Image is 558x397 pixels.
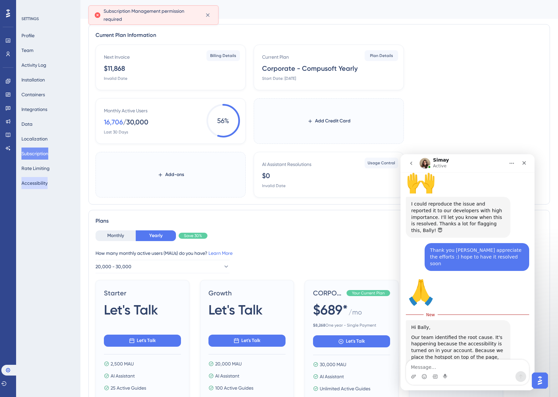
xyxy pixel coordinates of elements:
div: Our team identified the root cause. It's happening because the accessibility is turned on in your... [11,180,105,246]
span: AI Assistant [320,373,344,381]
button: Start recording [43,220,48,225]
span: $689* [313,300,348,319]
div: SETTINGS [21,16,76,21]
div: Current Plan [262,53,289,61]
span: Let's Talk [137,337,156,345]
button: Send a message… [115,217,126,228]
div: Monthly Active Users [104,107,147,115]
span: Plan Details [370,53,393,58]
button: Subscription [21,148,48,160]
span: Subscription Management permission required [104,7,200,23]
button: Let's Talk [313,335,390,347]
button: Let's Talk [208,335,286,347]
span: Your Current Plan [352,290,385,296]
b: $ 8,268 [313,323,325,328]
span: 25 Active Guides [111,384,146,392]
button: Rate Limiting [21,162,50,174]
div: Last 30 Days [104,129,128,135]
span: Billing Details [210,53,236,58]
span: / mo [349,307,362,320]
button: Emoji picker [21,220,26,225]
div: $11,868 [104,64,125,73]
span: Growth [208,288,286,298]
div: Hi Bally, [11,170,105,177]
div: Invalid Date [104,76,127,81]
span: One year - Single Payment [313,323,390,328]
span: Add-ons [165,171,184,179]
button: 20,000 - 30,000 [96,260,230,273]
span: AI Assistant [215,372,239,380]
div: Start Date: [DATE] [262,76,296,81]
span: Let's Talk [346,337,365,345]
button: Monthly [96,230,136,241]
span: Starter [104,288,181,298]
button: Add Credit Card [297,115,361,127]
button: Profile [21,30,35,42]
button: Upload attachment [10,220,16,225]
span: Let's Talk [104,300,158,319]
div: Corporate - Compusoft Yearly [262,64,358,73]
span: Usage Control [368,160,395,166]
div: 16,706 [104,117,123,127]
div: AI Assistant Resolutions [262,160,311,168]
button: Team [21,44,34,56]
button: Data [21,118,33,130]
iframe: Intercom live chat [400,154,535,390]
div: Subscription [88,5,533,14]
button: Installation [21,74,45,86]
span: Let's Talk [208,300,263,319]
button: Add-ons [147,169,195,181]
span: 56 % [206,104,240,137]
div: / 30,000 [123,117,148,127]
div: Plans [96,217,543,225]
div: Hi Bally,Our team identified the root cause. It's happening because the accessibility is turned o... [5,166,110,250]
div: $0 [262,171,270,180]
span: 30,000 MAU [320,360,346,368]
button: Yearly [136,230,176,241]
div: Simay says… [5,166,129,265]
button: Accessibility [21,177,48,189]
div: Next Invoice [104,53,130,61]
div: Current Plan Information [96,31,543,39]
span: Add Credit Card [315,117,351,125]
span: Unlimited Active Guides [320,385,370,393]
button: Integrations [21,103,47,115]
span: 20,000 - 30,000 [96,263,131,271]
button: Let's Talk [104,335,181,347]
span: Let's Talk [241,337,260,345]
div: Invalid Date [262,183,286,188]
textarea: Message… [6,206,128,217]
button: Usage Control [365,158,398,168]
iframe: UserGuiding AI Assistant Launcher [530,371,550,391]
span: CORPORATE - Compusoft [313,288,344,298]
span: Save 30% [184,233,202,238]
button: Activity Log [21,59,46,71]
span: 20,000 MAU [215,360,242,368]
a: Learn More [208,250,233,256]
button: Gif picker [32,220,37,225]
span: 100 Active Guides [215,384,253,392]
button: Localization [21,133,48,145]
div: How many monthly active users (MAUs) do you have? [96,249,543,257]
